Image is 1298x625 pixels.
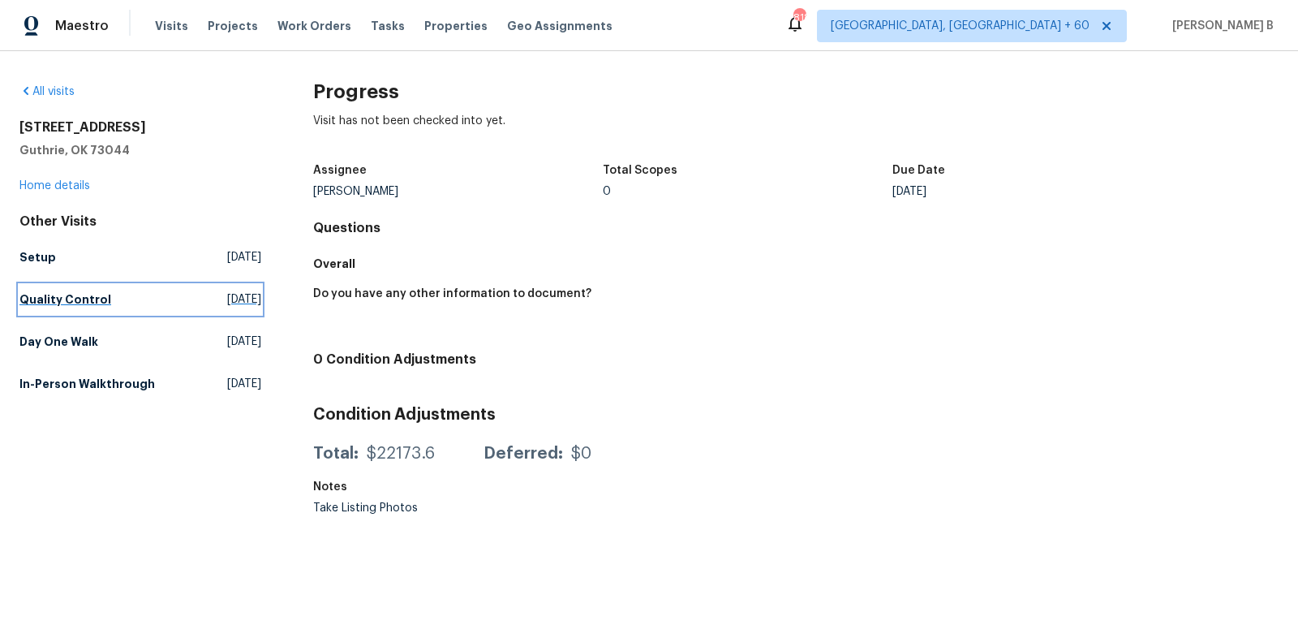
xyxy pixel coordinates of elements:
div: 0 [603,186,892,197]
h5: Do you have any other information to document? [313,288,591,300]
div: [DATE] [892,186,1182,197]
h5: Setup [19,249,56,265]
span: Work Orders [277,18,351,34]
a: Home details [19,180,90,192]
span: Maestro [55,18,109,34]
a: Day One Walk[DATE] [19,327,261,356]
div: 818 [793,10,805,26]
span: [DATE] [227,334,261,350]
h5: Quality Control [19,291,111,308]
span: [DATE] [227,291,261,308]
h4: Questions [313,220,1279,236]
div: $0 [571,446,591,462]
span: [PERSON_NAME] B [1166,18,1274,34]
h4: 0 Condition Adjustments [313,351,1279,368]
h5: Due Date [892,165,945,176]
div: Total: [313,446,359,462]
span: Properties [424,18,488,34]
h5: Day One Walk [19,334,98,350]
h2: Progress [313,84,1279,100]
div: $22173.6 [367,446,435,462]
a: All visits [19,86,75,97]
h5: Assignee [313,165,367,176]
div: Other Visits [19,213,261,230]
span: Visits [155,18,188,34]
h5: Overall [313,256,1279,272]
h2: [STREET_ADDRESS] [19,119,261,136]
h5: In-Person Walkthrough [19,376,155,392]
span: [DATE] [227,249,261,265]
a: Quality Control[DATE] [19,285,261,314]
h5: Total Scopes [603,165,677,176]
div: Take Listing Photos [313,502,603,514]
span: [DATE] [227,376,261,392]
h5: Notes [313,481,347,493]
div: Deferred: [484,446,563,462]
h3: Condition Adjustments [313,407,1279,423]
a: In-Person Walkthrough[DATE] [19,369,261,399]
span: Projects [208,18,258,34]
div: [PERSON_NAME] [313,186,603,197]
div: Visit has not been checked into yet. [313,113,1279,155]
h5: Guthrie, OK 73044 [19,142,261,158]
span: [GEOGRAPHIC_DATA], [GEOGRAPHIC_DATA] + 60 [831,18,1090,34]
span: Tasks [371,20,405,32]
a: Setup[DATE] [19,243,261,272]
span: Geo Assignments [507,18,612,34]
